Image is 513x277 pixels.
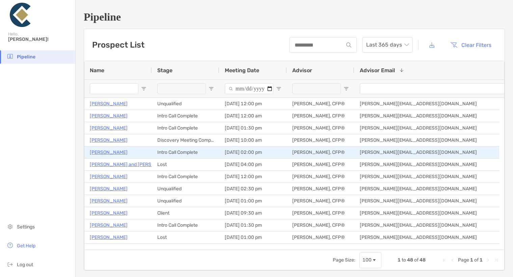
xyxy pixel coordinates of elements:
[219,195,287,207] div: [DATE] 01:00 pm
[219,110,287,122] div: [DATE] 12:00 am
[152,195,219,207] div: Unqualified
[90,148,128,157] a: [PERSON_NAME]
[90,136,128,144] a: [PERSON_NAME]
[287,207,354,219] div: [PERSON_NAME], CFP®
[450,257,455,263] div: Previous Page
[287,231,354,243] div: [PERSON_NAME], CFP®
[359,252,381,268] div: Page Size
[219,231,287,243] div: [DATE] 01:00 pm
[141,86,146,91] button: Open Filter Menu
[152,98,219,110] div: Unqualified
[152,231,219,243] div: Lost
[90,124,128,132] a: [PERSON_NAME]
[152,110,219,122] div: Intro Call Complete
[360,67,395,74] span: Advisor Email
[17,224,35,230] span: Settings
[362,257,372,263] div: 100
[219,244,287,255] div: [DATE] 12:00 pm
[152,146,219,158] div: Intro Call Complete
[152,134,219,146] div: Discovery Meeting Complete
[287,98,354,110] div: [PERSON_NAME], CFP®
[219,171,287,183] div: [DATE] 12:00 pm
[485,257,491,263] div: Next Page
[474,257,479,263] span: of
[287,183,354,195] div: [PERSON_NAME], CFP®
[84,11,505,23] h1: Pipeline
[287,244,354,255] div: [PERSON_NAME], CFP®
[90,172,128,181] a: [PERSON_NAME]
[152,183,219,195] div: Unqualified
[90,233,128,242] a: [PERSON_NAME]
[287,195,354,207] div: [PERSON_NAME], CFP®
[292,67,312,74] span: Advisor
[6,222,14,230] img: settings icon
[225,83,273,94] input: Meeting Date Filter Input
[90,221,128,229] a: [PERSON_NAME]
[219,146,287,158] div: [DATE] 02:00 pm
[152,171,219,183] div: Intro Call Complete
[407,257,413,263] span: 48
[287,122,354,134] div: [PERSON_NAME], CFP®
[92,40,144,50] h3: Prospect List
[152,207,219,219] div: Client
[346,43,351,48] img: input icon
[8,3,32,27] img: Zoe Logo
[157,67,172,74] span: Stage
[152,219,219,231] div: Intro Call Complete
[219,134,287,146] div: [DATE] 10:00 am
[470,257,473,263] span: 1
[333,257,355,263] div: Page Size:
[90,160,175,169] a: [PERSON_NAME] and [PERSON_NAME]
[90,112,128,120] a: [PERSON_NAME]
[402,257,406,263] span: to
[8,36,71,42] span: [PERSON_NAME]!
[344,86,349,91] button: Open Filter Menu
[287,134,354,146] div: [PERSON_NAME], CFP®
[420,257,426,263] span: 48
[493,257,499,263] div: Last Page
[287,171,354,183] div: [PERSON_NAME], CFP®
[6,260,14,268] img: logout icon
[90,67,104,74] span: Name
[90,209,128,217] a: [PERSON_NAME]
[442,257,447,263] div: First Page
[152,122,219,134] div: Intro Call Complete
[287,110,354,122] div: [PERSON_NAME], CFP®
[90,197,128,205] a: [PERSON_NAME]
[414,257,418,263] span: of
[276,86,281,91] button: Open Filter Menu
[152,159,219,170] div: Lost
[219,219,287,231] div: [DATE] 01:30 pm
[398,257,401,263] span: 1
[287,159,354,170] div: [PERSON_NAME], CFP®
[90,100,128,108] a: [PERSON_NAME]
[219,122,287,134] div: [DATE] 01:30 pm
[90,83,138,94] input: Name Filter Input
[445,37,496,52] button: Clear Filters
[366,37,409,52] span: Last 365 days
[225,67,259,74] span: Meeting Date
[90,185,128,193] a: [PERSON_NAME]
[6,241,14,249] img: get-help icon
[360,83,510,94] input: Advisor Email Filter Input
[209,86,214,91] button: Open Filter Menu
[458,257,469,263] span: Page
[287,219,354,231] div: [PERSON_NAME], CFP®
[287,146,354,158] div: [PERSON_NAME], CFP®
[219,183,287,195] div: [DATE] 02:30 pm
[17,54,35,60] span: Pipeline
[17,262,33,268] span: Log out
[152,244,219,255] div: Lost
[219,207,287,219] div: [DATE] 09:30 am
